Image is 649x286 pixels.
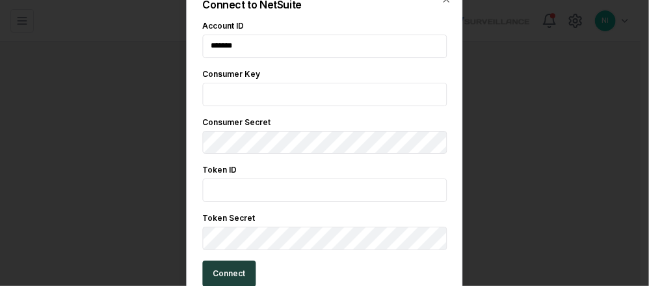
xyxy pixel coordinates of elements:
[203,213,447,225] div: Token Secret
[203,165,447,177] div: Token ID
[203,20,447,32] div: Account ID
[203,117,447,128] div: Consumer Secret
[203,68,447,80] div: Consumer Key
